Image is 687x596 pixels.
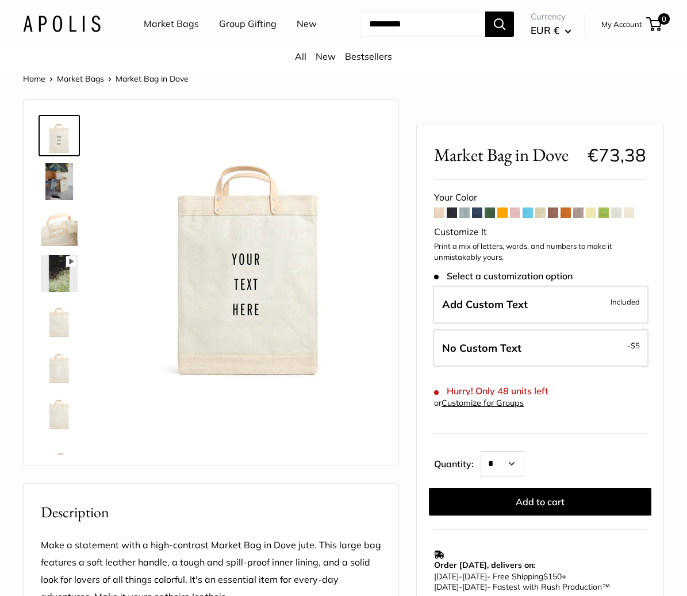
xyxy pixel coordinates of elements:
a: Market Bags [144,16,199,33]
span: - [459,572,462,582]
a: Market Bag in Dove [39,299,80,340]
nav: Breadcrumb [23,71,189,86]
span: Included [611,295,640,309]
a: Market Bag in Dove [39,391,80,432]
a: Group Gifting [219,16,277,33]
a: Market Bag in Dove [39,161,80,202]
img: Market Bag in Dove [41,209,78,246]
span: Currency [531,9,571,25]
label: Quantity: [434,448,481,477]
span: No Custom Text [442,341,521,355]
span: - [627,339,640,352]
a: Market Bags [57,74,104,84]
a: New [316,51,336,62]
img: Market Bag in Dove [41,255,78,292]
a: My Account [601,17,642,31]
img: Market Bag in Dove [41,163,78,200]
span: 0 [658,13,670,25]
span: €73,38 [588,144,646,166]
span: Hurry! Only 48 units left [434,386,548,397]
span: Market Bag in Dove [116,74,189,84]
div: Your Color [434,189,646,206]
a: Home [23,74,45,84]
a: Market Bag in Dove [39,437,80,478]
span: $150 [543,572,562,582]
p: Print a mix of letters, words, and numbers to make it unmistakably yours. [434,241,646,263]
img: Apolis [23,16,101,32]
span: [DATE] [462,582,487,593]
a: Customize for Groups [442,398,524,408]
span: Select a customization option [434,271,573,282]
span: Market Bag in Dove [434,144,579,166]
a: New [297,16,317,33]
img: Market Bag in Dove [41,347,78,384]
p: - Free Shipping + [434,572,640,593]
span: Add Custom Text [442,298,528,311]
img: Market Bag in Dove [41,117,78,154]
img: Market Bag in Dove [116,117,381,383]
span: - [459,582,462,593]
div: Customize It [434,224,646,241]
strong: Order [DATE], delivers on: [434,560,535,571]
a: Bestsellers [345,51,392,62]
a: Market Bag in Dove [39,253,80,294]
button: EUR € [531,21,571,40]
a: All [295,51,306,62]
button: Search [485,11,514,37]
label: Add Custom Text [433,286,648,324]
input: Search... [360,11,485,37]
a: Market Bag in Dove [39,207,80,248]
img: Market Bag in Dove [41,301,78,338]
span: [DATE] [462,572,487,582]
label: Leave Blank [433,329,648,367]
img: Market Bag in Dove [41,439,78,476]
a: Market Bag in Dove [39,345,80,386]
a: Market Bag in Dove [39,115,80,156]
button: Add to cart [429,489,651,516]
div: or [434,395,524,411]
span: [DATE] [434,572,459,582]
h2: Description [41,501,381,524]
span: EUR € [531,24,559,36]
span: $5 [631,341,640,350]
img: Market Bag in Dove [41,393,78,430]
span: - Fastest with Rush Production™ [434,582,610,593]
span: [DATE] [434,582,459,593]
a: 0 [647,17,662,31]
